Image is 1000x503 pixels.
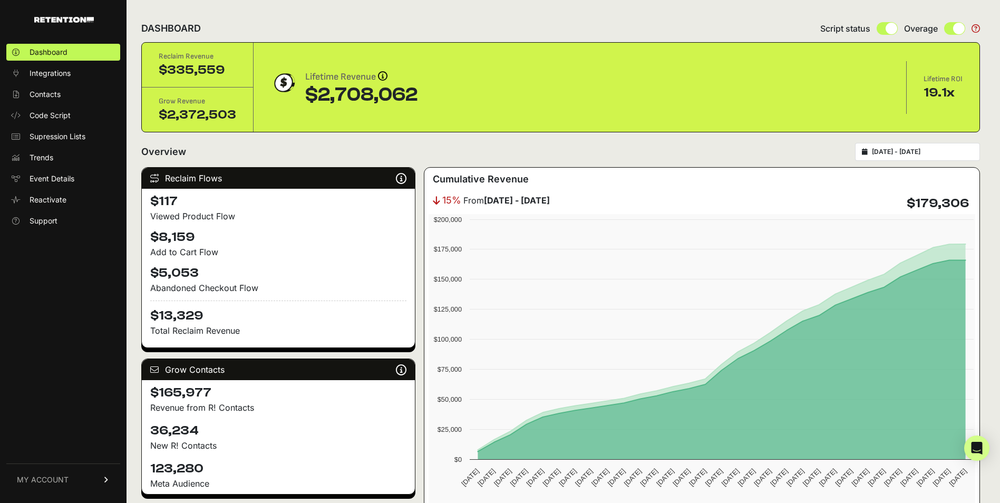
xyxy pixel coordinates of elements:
div: $2,372,503 [159,107,236,123]
a: Support [6,212,120,229]
strong: [DATE] - [DATE] [484,195,550,206]
div: Grow Revenue [159,96,236,107]
text: [DATE] [638,467,659,488]
span: Trends [30,152,53,163]
text: [DATE] [947,467,968,488]
a: Supression Lists [6,128,120,145]
a: Contacts [6,86,120,103]
h4: $117 [150,193,406,210]
h4: $8,159 [150,229,406,246]
text: [DATE] [687,467,708,488]
text: [DATE] [476,467,497,488]
text: [DATE] [931,467,952,488]
div: $335,559 [159,62,236,79]
text: [DATE] [833,467,854,488]
span: Code Script [30,110,71,121]
text: $50,000 [437,395,461,403]
div: Meta Audience [150,477,406,490]
span: From [463,194,550,207]
span: Script status [820,22,870,35]
span: 15% [442,193,461,208]
text: [DATE] [882,467,903,488]
a: Event Details [6,170,120,187]
h3: Cumulative Revenue [433,172,529,187]
text: [DATE] [720,467,740,488]
text: $100,000 [433,335,461,343]
span: Reactivate [30,195,66,205]
span: Integrations [30,68,71,79]
div: Viewed Product Flow [150,210,406,223]
text: [DATE] [508,467,529,488]
img: dollar-coin-05c43ed7efb7bc0c12610022525b4bbbb207c7efeef5aecc26f025e68dcafac9.png [270,70,297,96]
text: $75,000 [437,365,461,373]
h4: 36,234 [150,422,406,439]
h2: DASHBOARD [141,21,201,36]
a: MY ACCOUNT [6,463,120,496]
div: Add to Cart Flow [150,246,406,258]
p: Total Reclaim Revenue [150,324,406,337]
span: Support [30,216,57,226]
text: [DATE] [817,467,838,488]
text: [DATE] [866,467,887,488]
div: Reclaim Flows [142,168,415,189]
text: [DATE] [622,467,643,488]
p: Revenue from R! Contacts [150,401,406,414]
text: [DATE] [671,467,692,488]
span: MY ACCOUNT [17,475,69,485]
h2: Overview [141,144,186,159]
text: [DATE] [899,467,919,488]
span: Supression Lists [30,131,85,142]
text: [DATE] [736,467,756,488]
div: Reclaim Revenue [159,51,236,62]
div: Lifetime Revenue [305,70,418,84]
text: [DATE] [785,467,805,488]
text: [DATE] [541,467,561,488]
text: [DATE] [769,467,789,488]
text: [DATE] [655,467,675,488]
text: $150,000 [433,275,461,283]
h4: $165,977 [150,384,406,401]
text: $0 [454,456,461,463]
text: [DATE] [525,467,545,488]
a: Reactivate [6,191,120,208]
div: Open Intercom Messenger [964,436,989,461]
p: New R! Contacts [150,439,406,452]
span: Overage [904,22,938,35]
h4: 123,280 [150,460,406,477]
div: Grow Contacts [142,359,415,380]
text: $175,000 [433,245,461,253]
h4: $179,306 [907,195,969,212]
text: $125,000 [433,305,461,313]
text: [DATE] [590,467,610,488]
text: [DATE] [801,467,822,488]
text: [DATE] [915,467,935,488]
span: Event Details [30,173,74,184]
text: [DATE] [460,467,480,488]
div: 19.1x [924,84,963,101]
text: [DATE] [704,467,724,488]
span: Contacts [30,89,61,100]
div: Abandoned Checkout Flow [150,282,406,294]
text: $25,000 [437,425,461,433]
a: Trends [6,149,120,166]
a: Integrations [6,65,120,82]
h4: $5,053 [150,265,406,282]
div: $2,708,062 [305,84,418,105]
text: [DATE] [850,467,870,488]
div: Lifetime ROI [924,74,963,84]
a: Code Script [6,107,120,124]
img: Retention.com [34,17,94,23]
text: [DATE] [752,467,773,488]
h4: $13,329 [150,301,406,324]
a: Dashboard [6,44,120,61]
text: [DATE] [557,467,578,488]
text: [DATE] [606,467,626,488]
text: [DATE] [574,467,594,488]
text: $200,000 [433,216,461,224]
span: Dashboard [30,47,67,57]
text: [DATE] [492,467,513,488]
